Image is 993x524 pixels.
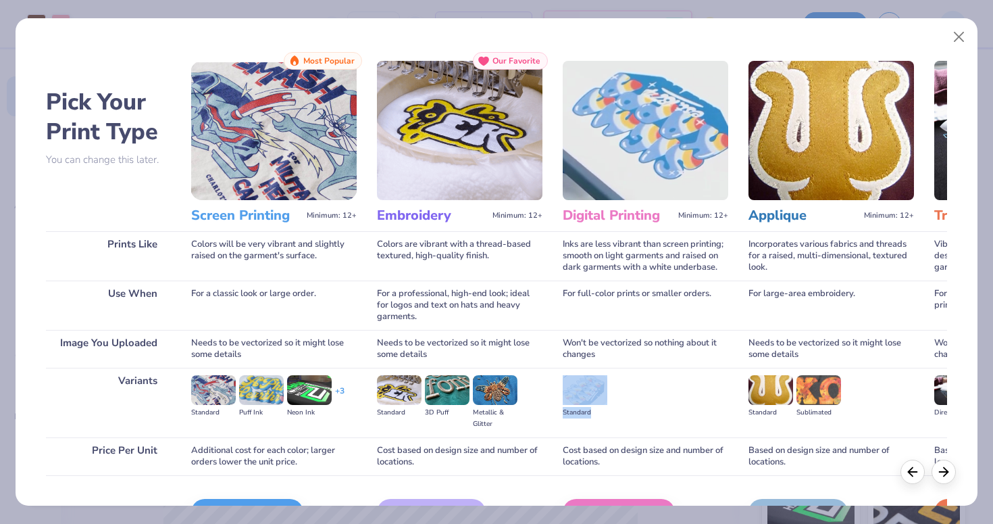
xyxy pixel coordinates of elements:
h3: Digital Printing [563,207,673,224]
div: Neon Ink [287,407,332,419]
img: Digital Printing [563,61,728,200]
p: You can change this later. [46,154,171,166]
div: Cost based on design size and number of locations. [563,437,728,475]
img: Metallic & Glitter [473,375,517,405]
div: Won't be vectorized so nothing about it changes [563,330,728,368]
img: Standard [191,375,236,405]
div: Cost based on design size and number of locations. [377,437,542,475]
div: Metallic & Glitter [473,407,517,430]
div: Inks are less vibrant than screen printing; smooth on light garments and raised on dark garments ... [563,231,728,281]
span: Minimum: 12+ [307,211,357,220]
span: Our Favorite [492,56,540,66]
div: Image You Uploaded [46,330,171,368]
div: Needs to be vectorized so it might lose some details [748,330,914,368]
div: For a classic look or large order. [191,281,357,330]
div: For large-area embroidery. [748,281,914,330]
div: For a professional, high-end look; ideal for logos and text on hats and heavy garments. [377,281,542,330]
div: For full-color prints or smaller orders. [563,281,728,330]
div: Standard [191,407,236,419]
img: Standard [748,375,793,405]
div: Prints Like [46,231,171,281]
h3: Embroidery [377,207,487,224]
span: Minimum: 12+ [492,211,542,220]
img: Standard [563,375,607,405]
h3: Applique [748,207,859,224]
img: Sublimated [796,375,841,405]
div: Incorporates various fabrics and threads for a raised, multi-dimensional, textured look. [748,231,914,281]
button: Close [946,24,972,50]
h3: Screen Printing [191,207,301,224]
div: + 3 [335,385,345,408]
span: Minimum: 12+ [678,211,728,220]
div: Needs to be vectorized so it might lose some details [377,330,542,368]
div: Direct-to-film [934,407,979,419]
div: Puff Ink [239,407,284,419]
div: Needs to be vectorized so it might lose some details [191,330,357,368]
h2: Pick Your Print Type [46,87,171,147]
div: Sublimated [796,407,841,419]
img: Screen Printing [191,61,357,200]
img: Applique [748,61,914,200]
div: Use When [46,281,171,330]
img: 3D Puff [425,375,469,405]
img: Neon Ink [287,375,332,405]
div: Variants [46,368,171,437]
div: Colors will be very vibrant and slightly raised on the garment's surface. [191,231,357,281]
div: Standard [748,407,793,419]
div: Standard [377,407,422,419]
img: Direct-to-film [934,375,979,405]
span: Minimum: 12+ [864,211,914,220]
img: Embroidery [377,61,542,200]
div: Colors are vibrant with a thread-based textured, high-quality finish. [377,231,542,281]
div: Price Per Unit [46,437,171,475]
div: Additional cost for each color; larger orders lower the unit price. [191,437,357,475]
img: Standard [377,375,422,405]
span: Most Popular [303,56,355,66]
div: Standard [563,407,607,419]
img: Puff Ink [239,375,284,405]
div: 3D Puff [425,407,469,419]
div: Based on design size and number of locations. [748,437,914,475]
